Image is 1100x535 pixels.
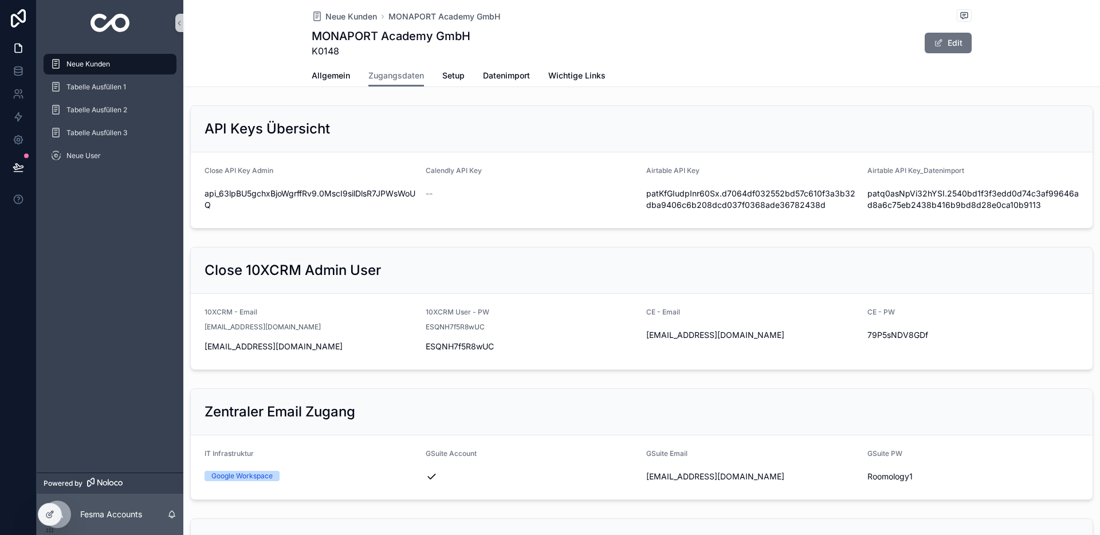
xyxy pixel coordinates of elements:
[205,322,321,332] span: [EMAIL_ADDRESS][DOMAIN_NAME]
[426,341,638,352] span: ESQNH7f5R8wUC
[205,449,254,458] span: IT Infrastruktur
[312,11,377,22] a: Neue Kunden
[426,188,433,199] span: --
[91,14,130,32] img: App logo
[205,166,273,175] span: Close API Key Admin
[205,261,381,280] h2: Close 10XCRM Admin User
[368,70,424,81] span: Zugangsdaten
[867,188,1079,211] span: patq0asNpVi32hYSI.2540bd1f3f3edd0d74c3af99646ad8a6c75eb2438b416b9bd8d28e0ca10b9113
[205,308,257,316] span: 10XCRM - Email
[646,471,858,482] span: [EMAIL_ADDRESS][DOMAIN_NAME]
[426,166,482,175] span: Calendly API Key
[44,479,82,488] span: Powered by
[925,33,972,53] button: Edit
[426,308,489,316] span: 10XCRM User - PW
[312,28,470,44] h1: MONAPORT Academy GmbH
[66,151,101,160] span: Neue User
[325,11,377,22] span: Neue Kunden
[548,70,606,81] span: Wichtige Links
[37,46,183,181] div: scrollable content
[44,54,176,74] a: Neue Kunden
[388,11,500,22] a: MONAPORT Academy GmbH
[548,65,606,88] a: Wichtige Links
[205,120,330,138] h2: API Keys Übersicht
[442,70,465,81] span: Setup
[867,449,902,458] span: GSuite PW
[44,77,176,97] a: Tabelle Ausfüllen 1
[312,44,470,58] span: K0148
[426,322,485,332] span: ESQNH7f5R8wUC
[442,65,465,88] a: Setup
[483,70,530,81] span: Datenimport
[205,341,417,352] span: [EMAIL_ADDRESS][DOMAIN_NAME]
[646,188,858,211] span: patKfGIudpInr60Sx.d7064df032552bd57c610f3a3b32dba9406c6b208dcd037f0368ade36782438d
[44,123,176,143] a: Tabelle Ausfüllen 3
[646,166,700,175] span: Airtable API Key
[37,473,183,494] a: Powered by
[426,449,477,458] span: GSuite Account
[867,471,1079,482] span: Roomology1
[867,308,895,316] span: CE - PW
[80,509,142,520] p: Fesma Accounts
[867,166,964,175] span: Airtable API Key_Datenimport
[646,308,680,316] span: CE - Email
[483,65,530,88] a: Datenimport
[66,128,127,137] span: Tabelle Ausfüllen 3
[205,403,355,421] h2: Zentraler Email Zugang
[66,105,127,115] span: Tabelle Ausfüllen 2
[66,60,110,69] span: Neue Kunden
[312,65,350,88] a: Allgemein
[44,145,176,166] a: Neue User
[646,449,687,458] span: GSuite Email
[646,329,858,341] span: [EMAIL_ADDRESS][DOMAIN_NAME]
[205,188,417,211] span: api_63lpBU5gchxBjoWgrffRv9.0MscI9silDlsR7JPWsWoUQ
[312,70,350,81] span: Allgemein
[211,471,273,481] div: Google Workspace
[66,82,126,92] span: Tabelle Ausfüllen 1
[368,65,424,87] a: Zugangsdaten
[44,100,176,120] a: Tabelle Ausfüllen 2
[867,329,1079,341] span: 79P5sNDV8GDf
